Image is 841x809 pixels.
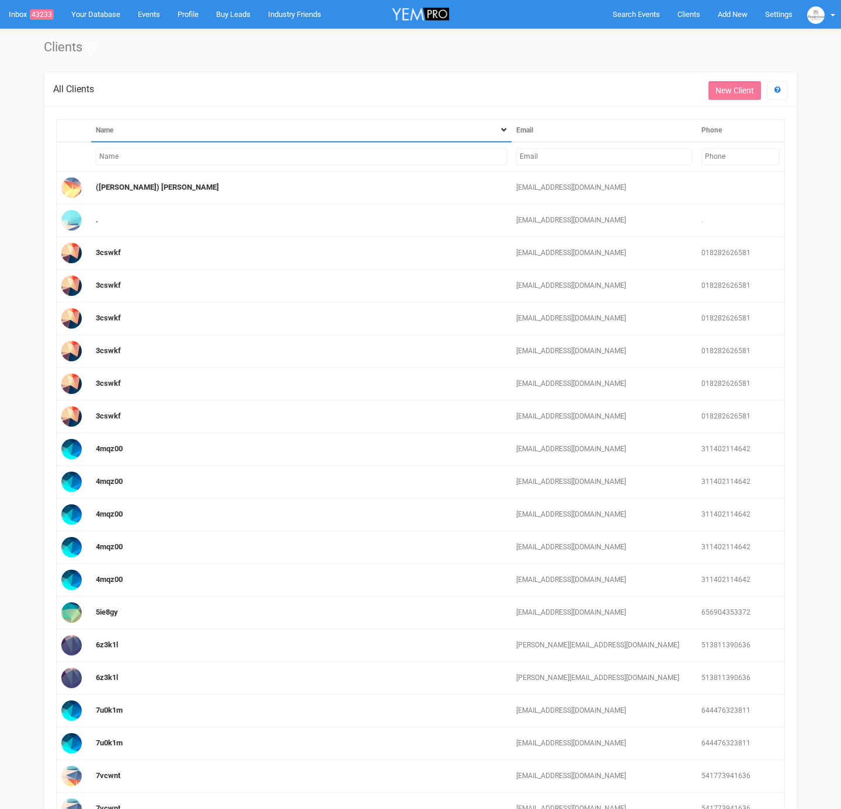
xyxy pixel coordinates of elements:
[96,477,123,486] a: 4mqz00
[96,148,507,165] input: Filter by Name
[96,281,121,290] a: 3cswkf
[613,10,660,19] span: Search Events
[697,564,784,597] td: 311402114642
[697,119,784,142] th: Phone: activate to sort column ascending
[96,575,123,584] a: 4mqz00
[96,346,121,355] a: 3cswkf
[512,760,697,793] td: [EMAIL_ADDRESS][DOMAIN_NAME]
[61,243,82,263] img: Profile Image
[697,531,784,564] td: 311402114642
[697,597,784,629] td: 656904353372
[697,498,784,531] td: 311402114642
[61,504,82,525] img: Profile Image
[701,148,780,165] input: Filter by Phone
[512,302,697,335] td: [EMAIL_ADDRESS][DOMAIN_NAME]
[697,433,784,466] td: 311402114642
[512,270,697,302] td: [EMAIL_ADDRESS][DOMAIN_NAME]
[512,662,697,695] td: [PERSON_NAME][EMAIL_ADDRESS][DOMAIN_NAME]
[512,695,697,727] td: [EMAIL_ADDRESS][DOMAIN_NAME]
[697,400,784,433] td: 018282626581
[61,472,82,492] img: Profile Image
[708,81,761,100] a: New Client
[512,564,697,597] td: [EMAIL_ADDRESS][DOMAIN_NAME]
[512,368,697,400] td: [EMAIL_ADDRESS][DOMAIN_NAME]
[96,248,121,257] a: 3cswkf
[512,498,697,531] td: [EMAIL_ADDRESS][DOMAIN_NAME]
[697,629,784,662] td: 513811390636
[512,335,697,368] td: [EMAIL_ADDRESS][DOMAIN_NAME]
[96,706,123,714] a: 7u0k1m
[96,608,118,616] a: 5ie8gy
[61,341,82,361] img: Profile Image
[61,668,82,688] img: Profile Image
[96,444,123,453] a: 4mqz00
[96,412,121,420] a: 3cswkf
[61,439,82,459] img: Profile Image
[61,602,82,623] img: Profile Image
[96,183,219,191] a: ([PERSON_NAME]) [PERSON_NAME]
[697,727,784,760] td: 644476323811
[61,406,82,427] img: Profile Image
[96,510,123,518] a: 4mqz00
[96,313,121,322] a: 3cswkf
[61,766,82,786] img: Profile Image
[61,570,82,590] img: Profile Image
[53,83,94,95] span: All Clients
[697,237,784,270] td: 018282626581
[697,760,784,793] td: 541773941636
[91,119,512,142] th: Name: activate to sort column descending
[512,531,697,564] td: [EMAIL_ADDRESS][DOMAIN_NAME]
[30,9,54,20] span: 43233
[512,629,697,662] td: [PERSON_NAME][EMAIL_ADDRESS][DOMAIN_NAME]
[96,673,118,682] a: 6z3k1l
[61,177,82,198] img: Profile Image
[96,738,123,747] a: 7u0k1m
[512,172,697,204] td: [EMAIL_ADDRESS][DOMAIN_NAME]
[61,308,82,329] img: Profile Image
[512,433,697,466] td: [EMAIL_ADDRESS][DOMAIN_NAME]
[512,237,697,270] td: [EMAIL_ADDRESS][DOMAIN_NAME]
[61,635,82,655] img: Profile Image
[697,662,784,695] td: 513811390636
[96,215,98,224] a: .
[96,771,120,780] a: 7vcwnt
[61,700,82,721] img: Profile Image
[516,148,692,165] input: Filter by Email
[96,542,123,551] a: 4mqz00
[44,40,797,54] h1: Clients
[96,640,118,649] a: 6z3k1l
[512,466,697,498] td: [EMAIL_ADDRESS][DOMAIN_NAME]
[697,335,784,368] td: 018282626581
[512,400,697,433] td: [EMAIL_ADDRESS][DOMAIN_NAME]
[61,210,82,231] img: Profile Image
[697,270,784,302] td: 018282626581
[697,466,784,498] td: 311402114642
[807,6,825,24] img: BGLogo.jpg
[61,733,82,754] img: Profile Image
[718,10,748,19] span: Add New
[697,302,784,335] td: 018282626581
[512,597,697,629] td: [EMAIL_ADDRESS][DOMAIN_NAME]
[61,276,82,296] img: Profile Image
[677,10,700,19] span: Clients
[512,119,697,142] th: Email: activate to sort column ascending
[697,204,784,237] td: .
[512,204,697,237] td: [EMAIL_ADDRESS][DOMAIN_NAME]
[697,695,784,727] td: 644476323811
[512,727,697,760] td: [EMAIL_ADDRESS][DOMAIN_NAME]
[697,368,784,400] td: 018282626581
[61,374,82,394] img: Profile Image
[61,537,82,557] img: Profile Image
[96,379,121,388] a: 3cswkf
